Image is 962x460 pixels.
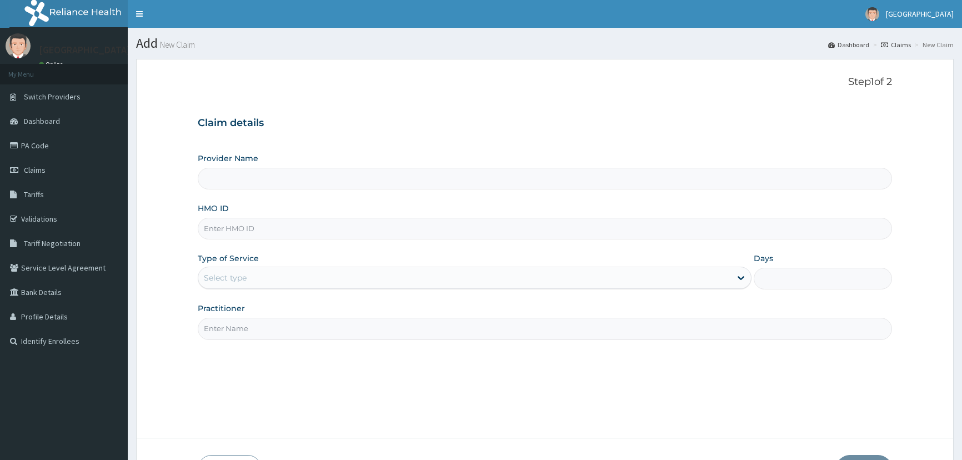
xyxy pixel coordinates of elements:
span: Tariff Negotiation [24,238,81,248]
label: Practitioner [198,303,245,314]
p: [GEOGRAPHIC_DATA] [39,45,131,55]
input: Enter Name [198,318,892,339]
a: Online [39,61,66,68]
small: New Claim [158,41,195,49]
h1: Add [136,36,954,51]
h3: Claim details [198,117,892,129]
span: Switch Providers [24,92,81,102]
span: Claims [24,165,46,175]
label: Days [754,253,773,264]
p: Step 1 of 2 [198,76,892,88]
div: Select type [204,272,247,283]
img: User Image [865,7,879,21]
a: Dashboard [828,40,869,49]
img: User Image [6,33,31,58]
span: [GEOGRAPHIC_DATA] [886,9,954,19]
label: Provider Name [198,153,258,164]
li: New Claim [912,40,954,49]
a: Claims [881,40,911,49]
input: Enter HMO ID [198,218,892,239]
label: Type of Service [198,253,259,264]
span: Dashboard [24,116,60,126]
span: Tariffs [24,189,44,199]
label: HMO ID [198,203,229,214]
